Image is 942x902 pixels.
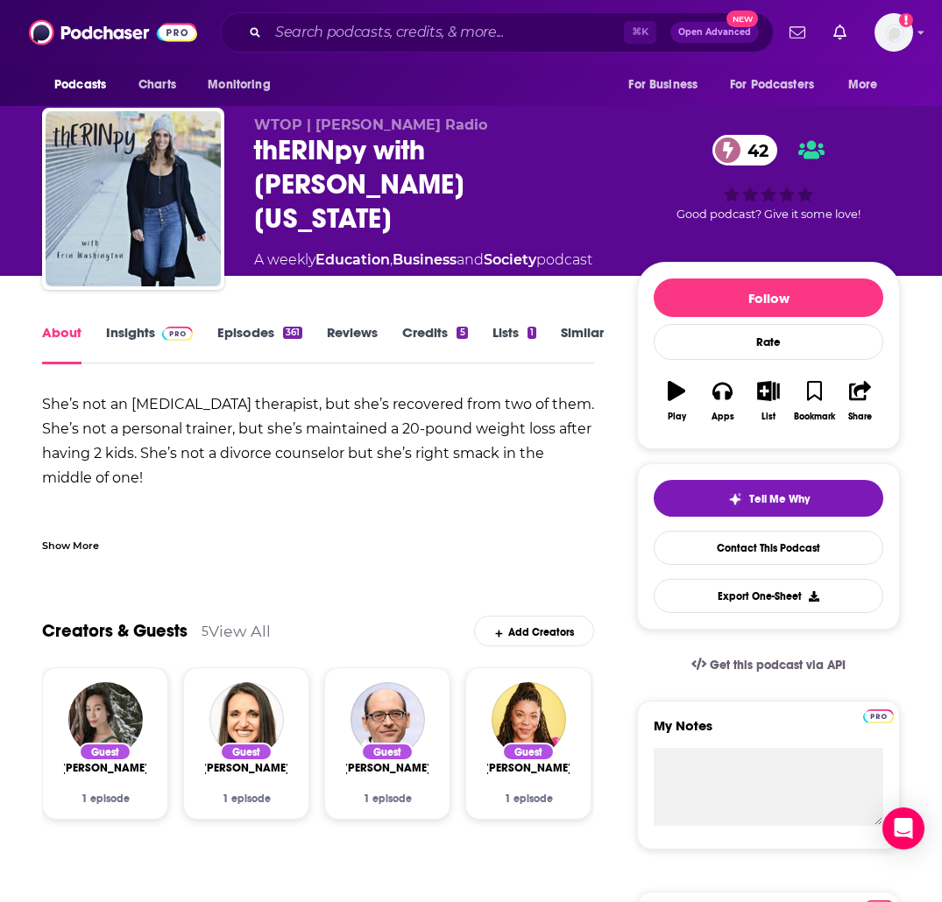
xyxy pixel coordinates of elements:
[202,624,209,639] div: 5
[42,620,188,642] a: Creators & Guests
[875,13,913,52] span: Logged in as sarahhallprinc
[676,208,861,221] span: Good podcast? Give it some love!
[42,396,594,486] strong: She’s not an [MEDICAL_DATA] therapist, but she’s recovered from two of them. She’s not a personal...
[654,370,699,433] button: Play
[616,68,719,102] button: open menu
[848,412,872,422] div: Share
[487,793,570,805] div: 1 episode
[202,761,290,775] a: Rebecca Rosen
[209,682,284,757] img: Rebecca Rosen
[64,793,146,805] div: 1 episode
[220,743,273,761] div: Guest
[848,73,878,97] span: More
[728,492,742,506] img: tell me why sparkle
[162,327,193,341] img: Podchaser Pro
[42,68,129,102] button: open menu
[882,807,924,849] div: Open Intercom Messenger
[561,324,604,364] a: Similar
[393,251,457,268] a: Business
[654,480,883,517] button: tell me why sparkleTell Me Why
[710,658,846,673] span: Get this podcast via API
[202,761,290,775] span: [PERSON_NAME]
[208,73,270,97] span: Monitoring
[836,68,900,102] button: open menu
[712,412,734,422] div: Apps
[61,761,149,775] span: [PERSON_NAME]
[29,16,197,49] img: Podchaser - Follow, Share and Rate Podcasts
[484,251,536,268] a: Society
[361,743,414,761] div: Guest
[712,135,777,166] a: 42
[637,116,900,239] div: 42Good podcast? Give it some love!
[205,793,287,805] div: 1 episode
[794,412,835,422] div: Bookmark
[492,682,566,757] a: Arielle Estoria
[761,412,776,422] div: List
[54,73,106,97] span: Podcasts
[68,682,143,757] img: Amy Chan
[254,116,487,133] span: WTOP | [PERSON_NAME] Radio
[195,68,293,102] button: open menu
[730,135,777,166] span: 42
[628,73,698,97] span: For Business
[351,682,425,757] img: Dr. Michael Greger
[42,324,81,364] a: About
[283,327,302,339] div: 361
[485,761,572,775] span: [PERSON_NAME]
[749,492,810,506] span: Tell Me Why
[875,13,913,52] button: Show profile menu
[327,324,378,364] a: Reviews
[670,22,759,43] button: Open AdvancedNew
[654,278,883,317] button: Follow
[899,13,913,27] svg: Add a profile image
[344,761,431,775] a: Dr. Michael Greger
[783,18,812,47] a: Show notifications dropdown
[127,68,187,102] a: Charts
[668,412,686,422] div: Play
[791,370,837,433] button: Bookmark
[254,250,592,271] div: A weekly podcast
[502,743,555,761] div: Guest
[402,324,467,364] a: Credits5
[863,709,894,723] img: Podchaser Pro
[138,73,176,97] span: Charts
[61,761,149,775] a: Amy Chan
[654,324,883,360] div: Rate
[217,324,302,364] a: Episodes361
[678,28,751,37] span: Open Advanced
[838,370,883,433] button: Share
[344,761,431,775] span: [PERSON_NAME]
[654,579,883,613] button: Export One-Sheet
[624,21,656,44] span: ⌘ K
[528,327,536,339] div: 1
[875,13,913,52] img: User Profile
[390,251,393,268] span: ,
[346,793,429,805] div: 1 episode
[719,68,839,102] button: open menu
[726,11,758,27] span: New
[46,111,221,286] img: thERINpy with Erin Washington
[492,324,536,364] a: Lists1
[106,324,193,364] a: InsightsPodchaser Pro
[654,717,883,748] label: My Notes
[677,644,860,687] a: Get this podcast via API
[457,251,484,268] span: and
[746,370,791,433] button: List
[209,622,271,640] a: View All
[268,18,624,46] input: Search podcasts, credits, & more...
[699,370,745,433] button: Apps
[315,251,390,268] a: Education
[220,12,774,53] div: Search podcasts, credits, & more...
[485,761,572,775] a: Arielle Estoria
[730,73,814,97] span: For Podcasters
[863,707,894,723] a: Pro website
[457,327,467,339] div: 5
[474,616,594,646] div: Add Creators
[826,18,853,47] a: Show notifications dropdown
[79,743,131,761] div: Guest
